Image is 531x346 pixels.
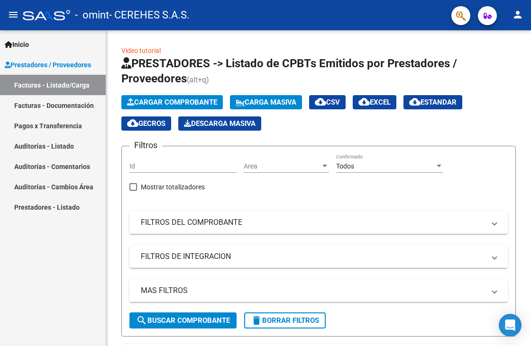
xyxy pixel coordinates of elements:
[187,75,209,84] span: (alt+q)
[178,116,261,131] app-download-masive: Descarga masiva de comprobantes (adjuntos)
[230,95,302,109] button: Carga Masiva
[403,95,462,109] button: Estandar
[251,315,262,326] mat-icon: delete
[127,117,138,129] mat-icon: cloud_download
[5,60,91,70] span: Prestadores / Proveedores
[409,96,421,107] mat-icon: cloud_download
[409,98,457,106] span: Estandar
[178,116,261,131] button: Descarga Masiva
[315,96,326,107] mat-icon: cloud_download
[127,119,165,128] span: Gecros
[129,245,508,268] mat-expansion-panel-header: FILTROS DE INTEGRACION
[121,116,171,131] button: Gecros
[141,251,485,262] mat-panel-title: FILTROS DE INTEGRACION
[75,5,109,26] span: - omint
[121,57,457,85] span: PRESTADORES -> Listado de CPBTs Emitidos por Prestadores / Proveedores
[109,5,190,26] span: - CEREHES S.A.S.
[141,217,485,228] mat-panel-title: FILTROS DEL COMPROBANTE
[8,9,19,20] mat-icon: menu
[141,181,205,193] span: Mostrar totalizadores
[236,98,296,106] span: Carga Masiva
[121,47,161,54] a: Video tutorial
[309,95,346,109] button: CSV
[336,162,354,170] span: Todos
[499,314,522,337] div: Open Intercom Messenger
[251,316,319,325] span: Borrar Filtros
[136,316,230,325] span: Buscar Comprobante
[315,98,340,106] span: CSV
[129,139,162,152] h3: Filtros
[5,39,29,50] span: Inicio
[353,95,396,109] button: EXCEL
[121,95,223,109] button: Cargar Comprobante
[184,119,256,128] span: Descarga Masiva
[129,211,508,234] mat-expansion-panel-header: FILTROS DEL COMPROBANTE
[358,98,391,106] span: EXCEL
[512,9,523,20] mat-icon: person
[129,279,508,302] mat-expansion-panel-header: MAS FILTROS
[141,285,485,296] mat-panel-title: MAS FILTROS
[136,315,147,326] mat-icon: search
[244,312,326,328] button: Borrar Filtros
[127,98,217,106] span: Cargar Comprobante
[358,96,370,107] mat-icon: cloud_download
[244,162,320,170] span: Area
[129,312,237,328] button: Buscar Comprobante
